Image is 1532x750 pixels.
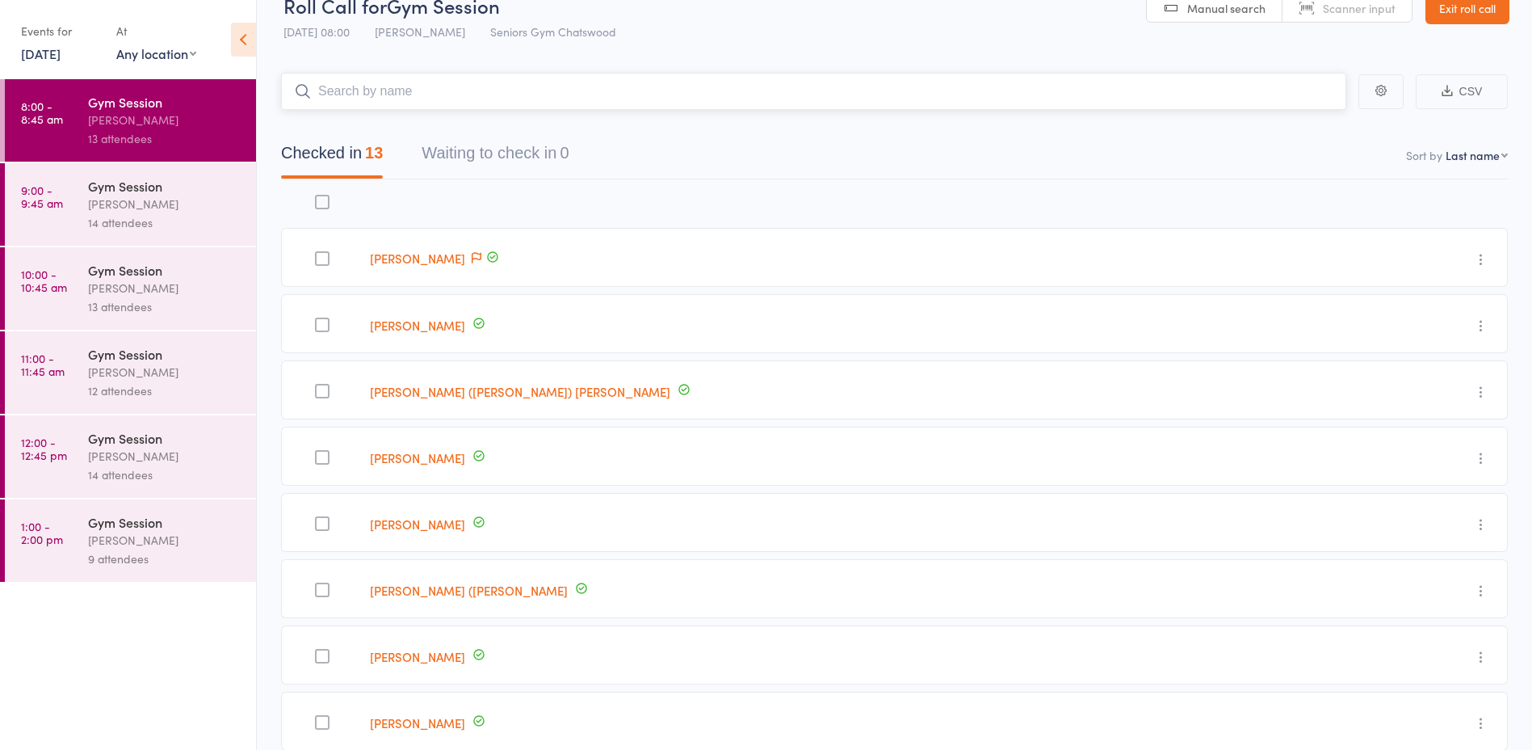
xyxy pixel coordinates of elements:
a: 10:00 -10:45 amGym Session[PERSON_NAME]13 attendees [5,247,256,330]
div: Last name [1446,147,1500,163]
div: Gym Session [88,177,242,195]
div: 0 [560,144,569,162]
div: 12 attendees [88,381,242,400]
div: Gym Session [88,261,242,279]
div: 13 attendees [88,129,242,148]
div: [PERSON_NAME] [88,363,242,381]
div: 13 attendees [88,297,242,316]
time: 8:00 - 8:45 am [21,99,63,125]
div: 14 attendees [88,213,242,232]
div: 14 attendees [88,466,242,484]
a: [PERSON_NAME] [370,714,465,731]
a: [PERSON_NAME] ([PERSON_NAME]) [PERSON_NAME] [370,383,670,400]
time: 12:00 - 12:45 pm [21,436,67,461]
a: 1:00 -2:00 pmGym Session[PERSON_NAME]9 attendees [5,499,256,582]
div: [PERSON_NAME] [88,531,242,550]
time: 1:00 - 2:00 pm [21,520,63,546]
a: 12:00 -12:45 pmGym Session[PERSON_NAME]14 attendees [5,415,256,498]
div: Gym Session [88,345,242,363]
a: 11:00 -11:45 amGym Session[PERSON_NAME]12 attendees [5,331,256,414]
div: Any location [116,44,196,62]
div: 13 [365,144,383,162]
input: Search by name [281,73,1346,110]
a: [PERSON_NAME] [370,250,465,267]
button: CSV [1416,74,1508,109]
div: Gym Session [88,93,242,111]
a: [PERSON_NAME] [370,648,465,665]
div: [PERSON_NAME] [88,195,242,213]
time: 10:00 - 10:45 am [21,268,67,293]
a: [PERSON_NAME] [370,516,465,533]
a: [DATE] [21,44,61,62]
a: [PERSON_NAME] [370,317,465,334]
span: Seniors Gym Chatswood [490,23,616,40]
span: [DATE] 08:00 [283,23,350,40]
div: Gym Session [88,429,242,447]
time: 11:00 - 11:45 am [21,352,65,377]
a: 9:00 -9:45 amGym Session[PERSON_NAME]14 attendees [5,163,256,246]
button: Checked in13 [281,136,383,179]
div: At [116,18,196,44]
div: [PERSON_NAME] [88,447,242,466]
div: Gym Session [88,513,242,531]
button: Waiting to check in0 [422,136,569,179]
div: [PERSON_NAME] [88,111,242,129]
span: [PERSON_NAME] [375,23,465,40]
div: [PERSON_NAME] [88,279,242,297]
time: 9:00 - 9:45 am [21,183,63,209]
a: [PERSON_NAME] ([PERSON_NAME] [370,582,568,599]
a: [PERSON_NAME] [370,449,465,466]
a: 8:00 -8:45 amGym Session[PERSON_NAME]13 attendees [5,79,256,162]
label: Sort by [1406,147,1442,163]
div: 9 attendees [88,550,242,568]
div: Events for [21,18,100,44]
